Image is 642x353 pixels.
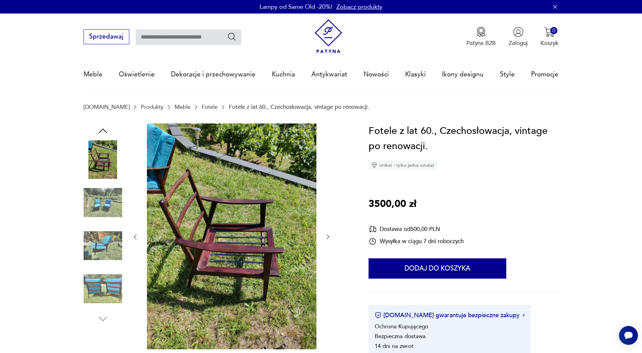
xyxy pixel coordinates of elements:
[369,225,464,233] div: Dostawa od 500,00 PLN
[531,59,558,90] a: Promocje
[466,27,496,47] button: Patyna B2B
[84,140,122,179] img: Zdjęcie produktu Fotele z lat 60., Czechosłowacja, vintage po renowacji.
[371,162,377,168] img: Ikona diamentu
[202,104,218,110] a: Fotele
[260,3,332,11] p: Lampy od Same Old -20%!
[119,59,155,90] a: Oświetlenie
[84,34,129,40] a: Sprzedawaj
[466,27,496,47] a: Ikona medaluPatyna B2B
[619,326,638,345] iframe: Smartsupp widget button
[84,29,129,44] button: Sprzedawaj
[509,27,528,47] button: Zaloguj
[229,104,369,110] p: Fotele z lat 60., Czechosłowacja, vintage po renowacji.
[442,59,484,90] a: Ikony designu
[311,19,346,53] img: Patyna - sklep z meblami i dekoracjami vintage
[272,59,295,90] a: Kuchnia
[375,332,426,340] li: Bezpieczna dostawa
[141,104,163,110] a: Produkty
[466,39,496,47] p: Patyna B2B
[175,104,191,110] a: Meble
[509,39,528,47] p: Zaloguj
[476,27,486,37] img: Ikona medalu
[147,123,316,349] img: Zdjęcie produktu Fotele z lat 60., Czechosłowacja, vintage po renowacji.
[336,3,382,11] a: Zobacz produkty
[375,323,428,330] li: Ochrona Kupującego
[375,312,381,319] img: Ikona certyfikatu
[500,59,515,90] a: Style
[405,59,426,90] a: Klasyki
[171,59,256,90] a: Dekoracje i przechowywanie
[369,123,559,154] h1: Fotele z lat 60., Czechosłowacja, vintage po renowacji.
[550,27,557,34] div: 0
[513,27,524,37] img: Ikonka użytkownika
[227,32,237,42] button: Szukaj
[369,258,506,279] button: Dodaj do koszyka
[84,269,122,308] img: Zdjęcie produktu Fotele z lat 60., Czechosłowacja, vintage po renowacji.
[540,27,558,47] button: 0Koszyk
[363,59,389,90] a: Nowości
[369,225,377,233] img: Ikona dostawy
[540,39,558,47] p: Koszyk
[523,313,525,317] img: Ikona strzałki w prawo
[84,183,122,222] img: Zdjęcie produktu Fotele z lat 60., Czechosłowacja, vintage po renowacji.
[311,59,347,90] a: Antykwariat
[84,59,103,90] a: Meble
[369,196,416,212] p: 3500,00 zł
[84,104,130,110] a: [DOMAIN_NAME]
[369,160,437,170] div: Unikat - tylko jedna sztuka!
[375,311,525,320] button: [DOMAIN_NAME] gwarantuje bezpieczne zakupy
[369,237,464,245] div: Wysyłka w ciągu 7 dni roboczych
[375,342,414,350] li: 14 dni na zwrot
[84,227,122,265] img: Zdjęcie produktu Fotele z lat 60., Czechosłowacja, vintage po renowacji.
[544,27,555,37] img: Ikona koszyka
